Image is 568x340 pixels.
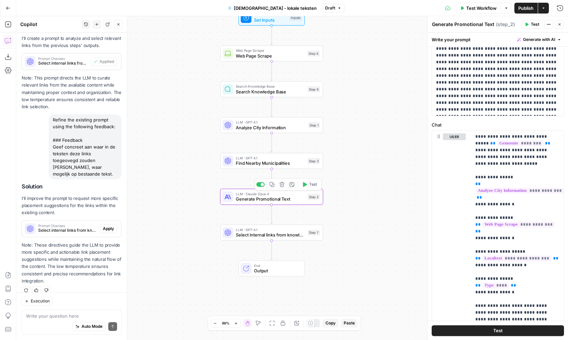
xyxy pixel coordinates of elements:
span: Search Knowledge Base [236,84,305,89]
span: End [254,263,299,268]
button: Execution [22,297,53,305]
div: Step 6 [308,86,320,92]
g: Edge from start to step_4 [271,26,273,45]
span: ( step_2 ) [496,21,515,28]
span: Generate Promotional Text [236,196,305,203]
span: LLM · GPT-4.1 [236,119,305,125]
div: Search Knowledge BaseSearch Knowledge BaseStep 6 [220,81,323,97]
span: [DEMOGRAPHIC_DATA] - lokale teksten [234,5,317,12]
textarea: Generate Promotional Text [432,21,494,28]
button: Generate with AI [514,35,564,44]
span: Output [254,267,299,274]
span: Auto Mode [82,323,103,330]
g: Edge from step_4 to step_6 [271,61,273,81]
span: Test [493,327,502,334]
div: Inputs [290,15,302,21]
span: Apply [103,226,114,232]
button: Draft [322,4,344,13]
g: Edge from step_6 to step_1 [271,97,273,116]
div: Step 4 [307,50,320,56]
div: LLM · GPT-4.1Select internal links from knowledge baseStep 7 [220,225,323,241]
span: Search Knowledge Base [236,88,305,95]
div: Step 2 [308,194,320,200]
div: Copilot [20,21,79,28]
span: Web Page Scrape [236,52,304,59]
button: Auto Mode [72,322,106,331]
g: Edge from step_1 to step_3 [271,133,273,152]
div: Step 3 [308,158,320,164]
span: Execution [31,298,50,304]
button: Test [432,325,564,336]
span: LLM · GPT-4.1 [236,155,305,161]
div: Write your prompt [428,32,568,46]
span: Paste [343,320,355,326]
span: Publish [518,5,533,12]
span: Select internal links from knowledge base [236,231,305,238]
button: Test Workflow [456,3,501,14]
span: Find Nearby Municipalities [236,160,305,167]
p: I'll create a prompt to analyze and select relevant links from the previous steps' outputs. [22,35,121,49]
p: Note: These directives guide the LLM to provide more specific and actionable link placement sugge... [22,242,121,285]
span: Select internal links from knowledge base (step_7) [38,227,97,233]
div: LLM · GPT-4.1Analyze City InformationStep 1 [220,117,323,133]
button: [DEMOGRAPHIC_DATA] - lokale teksten [224,3,321,14]
span: Select internal links from knowledge base (step_7) [38,60,88,66]
span: Generate with AI [523,37,555,43]
span: Set Inputs [254,17,287,23]
div: Web Page ScrapeWeb Page ScrapeStep 4 [220,45,323,61]
span: Prompt Changes [38,57,88,60]
span: Applied [99,59,114,65]
span: Prompt Changes [38,224,97,227]
button: Copy [322,319,338,327]
span: LLM · GPT-4.1 [236,227,305,232]
div: Refine the existing prompt using the following feedback: ### Feedback Geef concreet aan waar in d... [49,114,121,179]
span: Test [309,181,317,187]
button: Test [522,20,542,29]
span: Test Workflow [466,5,497,12]
button: Applied [90,57,117,66]
div: Step 1 [308,122,320,128]
button: Publish [514,3,538,14]
button: user [443,133,466,140]
button: Apply [100,224,117,233]
div: EndOutput [220,260,323,276]
span: 98% [222,320,229,326]
button: Paste [341,319,357,327]
div: LLM · GPT-4.1Find Nearby MunicipalitiesStep 3 [220,153,323,169]
p: I'll improve the prompt to request more specific placement suggestions for the links within the e... [22,195,121,216]
span: Draft [325,5,335,11]
div: WorkflowSet InputsInputs [220,10,323,26]
span: Web Page Scrape [236,48,304,53]
span: Test [531,21,539,27]
span: Copy [325,320,335,326]
span: Analyze City Information [236,124,305,131]
span: LLM · Claude Opus 4 [236,191,305,197]
button: Test [299,180,320,188]
div: LLM · Claude Opus 4Generate Promotional TextStep 2Test [220,189,323,205]
g: Edge from step_2 to step_7 [271,205,273,224]
g: Edge from step_7 to end [271,241,273,260]
label: Chat [432,121,564,128]
h2: Solution [22,183,121,190]
p: Note: This prompt directs the LLM to curate relevant links from the available content while maint... [22,74,121,110]
div: Step 7 [308,230,320,236]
